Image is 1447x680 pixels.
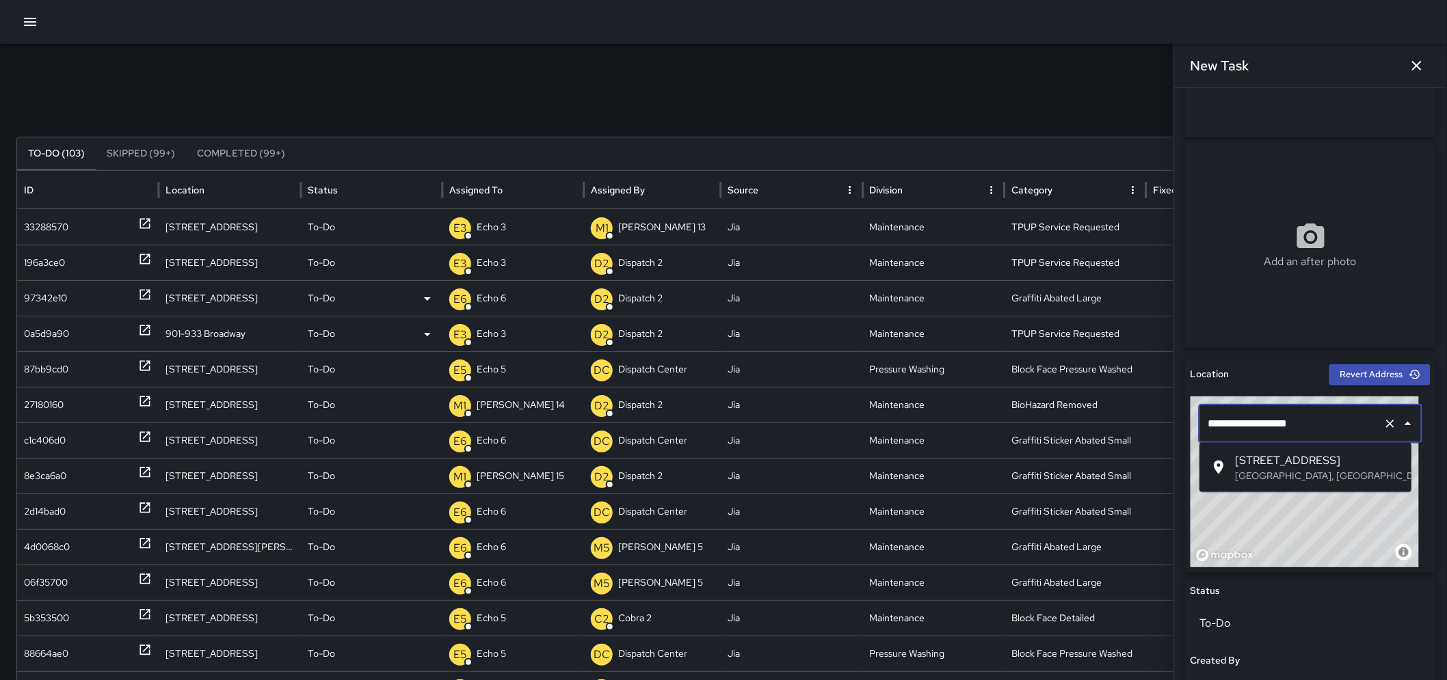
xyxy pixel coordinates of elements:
div: ID [24,184,34,196]
div: Jia [721,316,862,351]
div: Assigned By [591,184,645,196]
div: 06f35700 [24,565,68,600]
div: Jia [721,529,862,565]
div: 510 9th Street [159,387,300,422]
div: Graffiti Sticker Abated Small [1005,493,1146,529]
p: C2 [594,611,609,627]
div: Source [728,184,758,196]
p: [PERSON_NAME] 15 [477,459,564,493]
div: 2336 Webster Street [159,529,300,565]
p: E3 [453,220,467,236]
div: Graffiti Abated Large [1005,280,1146,316]
p: [PERSON_NAME] 14 [477,387,565,422]
p: Echo 3 [477,210,506,245]
p: Echo 3 [477,245,506,280]
div: Jia [721,280,862,316]
p: To-Do [308,601,335,636]
div: Maintenance [863,458,1005,493]
div: 410 19th Street [159,493,300,529]
div: 2d14bad0 [24,494,66,529]
div: 1601 San Pablo Avenue [159,209,300,245]
button: Category column menu [1124,180,1143,200]
p: To-Do [308,387,335,422]
button: Completed (99+) [186,137,296,170]
div: Status [308,184,338,196]
div: Jia [721,636,862,671]
div: 196a3ce0 [24,245,65,280]
p: Dispatch Center [618,352,687,387]
p: DC [594,362,610,379]
div: Maintenance [863,493,1005,529]
div: 362 17th Street [159,351,300,387]
div: 80 Grand Avenue [159,636,300,671]
div: Jia [721,422,862,458]
p: DC [594,433,610,450]
p: E5 [453,647,467,663]
p: To-Do [308,281,335,316]
button: Division column menu [982,180,1001,200]
div: Assigned To [449,184,503,196]
p: [GEOGRAPHIC_DATA], [GEOGRAPHIC_DATA], [GEOGRAPHIC_DATA] [1235,469,1400,482]
p: E6 [453,575,467,592]
div: 4d0068c0 [24,530,70,565]
div: TPUP Service Requested [1005,209,1146,245]
p: DC [594,647,610,663]
div: Maintenance [863,422,1005,458]
div: BioHazard Removed [1005,387,1146,422]
div: Pressure Washing [863,351,1005,387]
div: Block Face Pressure Washed [1005,351,1146,387]
p: E5 [453,362,467,379]
p: Echo 6 [477,281,506,316]
button: Source column menu [840,180,860,200]
span: [STREET_ADDRESS] [1235,452,1400,469]
div: 8e3ca6a0 [24,459,66,493]
p: DC [594,504,610,521]
div: 901-933 Broadway [159,316,300,351]
p: To-Do [308,245,335,280]
p: Dispatch 2 [618,387,663,422]
p: Cobra 2 [618,601,652,636]
div: Jia [721,600,862,636]
p: Dispatch Center [618,423,687,458]
p: E3 [453,256,467,272]
p: To-Do [308,530,335,565]
p: D2 [594,327,609,343]
p: Echo 5 [477,636,506,671]
div: TPUP Service Requested [1005,316,1146,351]
p: [PERSON_NAME] 5 [618,565,703,600]
p: To-Do [308,459,335,493]
div: Jia [721,245,862,280]
p: Dispatch 2 [618,459,663,493]
p: To-Do [308,636,335,671]
div: Maintenance [863,387,1005,422]
p: Echo 6 [477,530,506,565]
p: [PERSON_NAME] 5 [618,530,703,565]
div: Location [165,184,204,196]
p: To-Do [308,210,335,245]
div: Maintenance [863,209,1005,245]
div: 88664ae0 [24,636,68,671]
p: E6 [453,504,467,521]
p: Echo 3 [477,316,506,351]
p: E6 [453,291,467,308]
div: Pressure Washing [863,636,1005,671]
p: E3 [453,327,467,343]
div: 87bb9cd0 [24,352,68,387]
div: Graffiti Sticker Abated Small [1005,458,1146,493]
div: 27180160 [24,387,64,422]
p: Dispatch 2 [618,281,663,316]
div: Jia [721,493,862,529]
p: D2 [594,398,609,414]
div: Maintenance [863,565,1005,600]
div: 2295 Broadway [159,600,300,636]
div: Maintenance [863,529,1005,565]
p: M1 [454,398,467,414]
p: To-Do [308,352,335,387]
div: 2295 Broadway [159,565,300,600]
p: Echo 5 [477,352,506,387]
p: D2 [594,469,609,485]
p: Echo 6 [477,565,506,600]
div: 405 14th Street [159,458,300,493]
div: Category [1011,184,1052,196]
div: Maintenance [863,316,1005,351]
